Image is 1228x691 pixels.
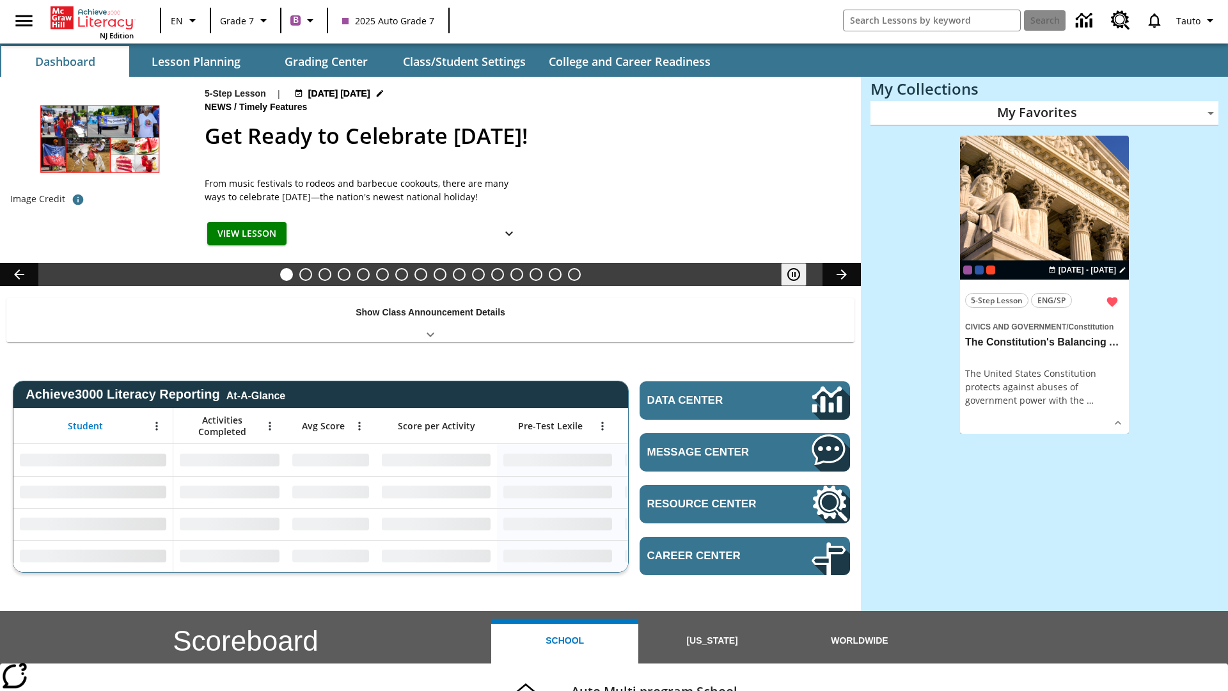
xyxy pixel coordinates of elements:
[618,540,740,572] div: No Data,
[618,444,740,476] div: No Data,
[393,46,536,77] button: Class/Student Settings
[965,319,1124,333] span: Topic: Civics and Government/Constitution
[65,188,91,211] button: Image credit: Top, left to right: Aaron of L.A. Photography/Shutterstock; Aaron of L.A. Photograp...
[10,87,189,188] img: Photos of red foods and of people celebrating Juneteenth at parades, Opal's Walk, and at a rodeo.
[319,268,331,281] button: Slide 3 Free Returns: A Gain or a Drain?
[338,268,350,281] button: Slide 4 Time for Moon Rules?
[286,476,375,508] div: No Data,
[100,31,134,40] span: NJ Edition
[530,268,542,281] button: Slide 14 Career Lesson
[165,9,206,32] button: Language: EN, Select a language
[1087,394,1094,406] span: …
[965,336,1124,349] h3: The Constitution's Balancing Act
[1031,293,1072,308] button: ENG/SP
[302,420,345,432] span: Avg Score
[173,508,286,540] div: No Data,
[965,367,1124,407] div: The United States Constitution protects against abuses of government power with the
[173,476,286,508] div: No Data,
[180,415,264,438] span: Activities Completed
[640,381,850,420] a: Data Center
[395,268,408,281] button: Slide 7 The Last Homesteaders
[593,417,612,436] button: Open Menu
[568,268,581,281] button: Slide 16 Point of View
[68,420,103,432] span: Student
[286,540,375,572] div: No Data,
[618,476,740,508] div: No Data,
[647,446,773,459] span: Message Center
[786,619,933,663] button: Worldwide
[491,268,504,281] button: Slide 12 Mixed Practice: Citing Evidence
[299,268,312,281] button: Slide 2 Back On Earth
[1046,264,1129,276] button: Aug 22 - Aug 22 Choose Dates
[491,619,638,663] button: School
[496,222,522,246] button: Show Details
[207,222,287,246] button: View Lesson
[276,87,281,100] span: |
[342,14,434,28] span: 2025 Auto Grade 7
[308,87,370,100] span: [DATE] [DATE]
[280,268,293,281] button: Slide 1 Get Ready to Celebrate Juneteenth!
[844,10,1020,31] input: search field
[1103,3,1138,38] a: Resource Center, Will open in new tab
[1037,294,1066,307] span: ENG/SP
[453,268,466,281] button: Slide 10 Fashion Forward in Ancient Rome
[357,268,370,281] button: Slide 5 Cruise Ships: Making Waves
[293,12,299,28] span: B
[173,540,286,572] div: No Data,
[215,9,276,32] button: Grade: Grade 7, Select a grade
[1066,322,1068,331] span: /
[205,177,524,203] div: From music festivals to rodeos and barbecue cookouts, there are many ways to celebrate [DATE]—the...
[640,485,850,523] a: Resource Center, Will open in new tab
[285,9,323,32] button: Boost Class color is purple. Change class color
[781,263,819,286] div: Pause
[350,417,369,436] button: Open Menu
[870,101,1218,125] div: My Favorites
[220,14,254,28] span: Grade 7
[870,80,1218,98] h3: My Collections
[286,508,375,540] div: No Data,
[965,293,1028,308] button: 5-Step Lesson
[292,87,387,100] button: Jul 17 - Jun 30 Choose Dates
[356,306,505,319] p: Show Class Announcement Details
[171,14,183,28] span: EN
[1176,14,1200,28] span: Tauto
[26,387,285,402] span: Achieve3000 Literacy Reporting
[434,268,446,281] button: Slide 9 Attack of the Terrifying Tomatoes
[239,100,310,115] span: Timely Features
[132,46,260,77] button: Lesson Planning
[10,193,65,205] p: Image Credit
[205,100,234,115] span: News
[234,102,237,112] span: /
[539,46,721,77] button: College and Career Readiness
[260,417,279,436] button: Open Menu
[960,136,1129,434] div: lesson details
[1101,290,1124,314] button: Remove from Favorites
[638,619,785,663] button: [US_STATE]
[5,2,43,40] button: Open side menu
[398,420,475,432] span: Score per Activity
[1171,9,1223,32] button: Profile/Settings
[173,444,286,476] div: No Data,
[640,433,850,472] a: Message Center
[51,4,134,40] div: Home
[1059,264,1116,276] span: [DATE] - [DATE]
[205,120,846,152] h2: Get Ready to Celebrate Juneteenth!
[965,322,1066,331] span: Civics and Government
[975,266,984,274] div: OL 2025 Auto Grade 8
[518,420,583,432] span: Pre-Test Lexile
[286,444,375,476] div: No Data,
[414,268,427,281] button: Slide 8 Solar Power to the People
[647,394,768,407] span: Data Center
[647,550,773,562] span: Career Center
[1069,322,1114,331] span: Constitution
[781,263,807,286] button: Pause
[472,268,485,281] button: Slide 11 The Invasion of the Free CD
[205,177,524,203] span: From music festivals to rodeos and barbecue cookouts, there are many ways to celebrate Juneteenth...
[510,268,523,281] button: Slide 13 Pre-release lesson
[549,268,562,281] button: Slide 15 The Constitution's Balancing Act
[986,266,995,274] div: Test 1
[647,498,773,511] span: Resource Center
[226,388,285,402] div: At-A-Glance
